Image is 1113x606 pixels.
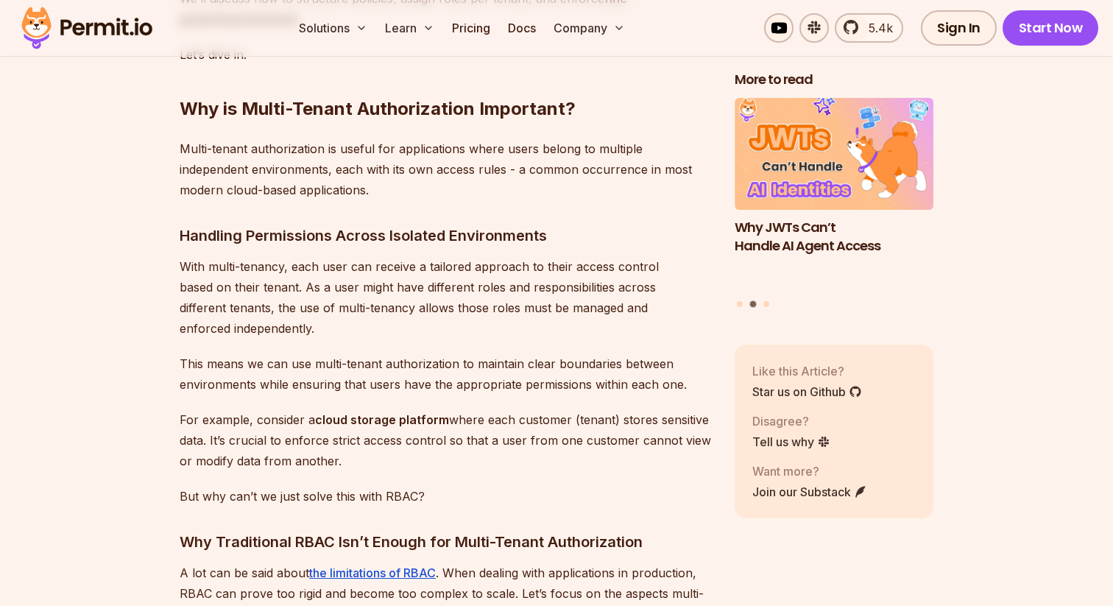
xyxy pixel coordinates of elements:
img: Permit logo [15,3,159,53]
h3: Why JWTs Can’t Handle AI Agent Access [735,218,933,255]
h3: Why Traditional RBAC Isn’t Enough for Multi-Tenant Authorization [180,530,711,554]
strong: cloud storage platform [315,412,449,427]
li: 2 of 3 [735,98,933,292]
h3: Handling Permissions Across Isolated Environments [180,224,711,247]
a: Join our Substack [752,482,867,500]
p: Disagree? [752,412,830,429]
p: Like this Article? [752,362,862,379]
h2: Why is Multi-Tenant Authorization Important? [180,38,711,121]
button: Solutions [293,13,373,43]
button: Go to slide 3 [763,300,769,306]
a: the limitations of RBAC [309,566,436,580]
img: Why JWTs Can’t Handle AI Agent Access [735,98,933,210]
button: Go to slide 1 [737,300,743,306]
p: This means we can use multi-tenant authorization to maintain clear boundaries between environment... [180,353,711,395]
p: But why can’t we just solve this with RBAC? [180,486,711,507]
p: With multi-tenancy, each user can receive a tailored approach to their access control based on th... [180,256,711,339]
button: Go to slide 2 [750,300,757,307]
p: Multi-tenant authorization is useful for applications where users belong to multiple independent ... [180,138,711,200]
a: Tell us why [752,432,830,450]
a: Star us on Github [752,382,862,400]
a: Sign In [921,10,997,46]
a: Start Now [1003,10,1099,46]
button: Company [548,13,631,43]
a: Pricing [446,13,496,43]
h2: More to read [735,71,933,89]
a: Docs [502,13,542,43]
p: Want more? [752,462,867,479]
div: Posts [735,98,933,309]
a: 5.4k [835,13,903,43]
p: For example, consider a where each customer (tenant) stores sensitive data. It’s crucial to enfor... [180,409,711,471]
button: Learn [379,13,440,43]
span: 5.4k [860,19,893,37]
